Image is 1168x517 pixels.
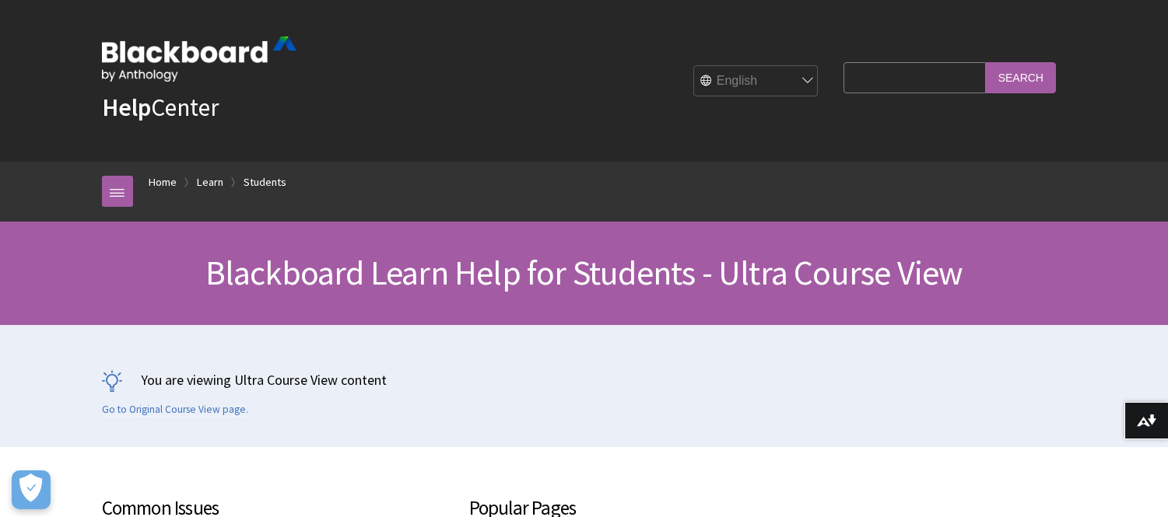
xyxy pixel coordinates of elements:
[102,37,296,82] img: Blackboard by Anthology
[102,403,248,417] a: Go to Original Course View page.
[102,370,1067,389] p: You are viewing Ultra Course View content
[102,92,151,123] strong: Help
[149,173,177,192] a: Home
[205,251,963,294] span: Blackboard Learn Help for Students - Ultra Course View
[986,62,1056,93] input: Search
[694,66,819,97] select: Site Language Selector
[102,92,219,123] a: HelpCenter
[244,173,286,192] a: Students
[12,470,51,509] button: Open Preferences
[197,173,223,192] a: Learn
